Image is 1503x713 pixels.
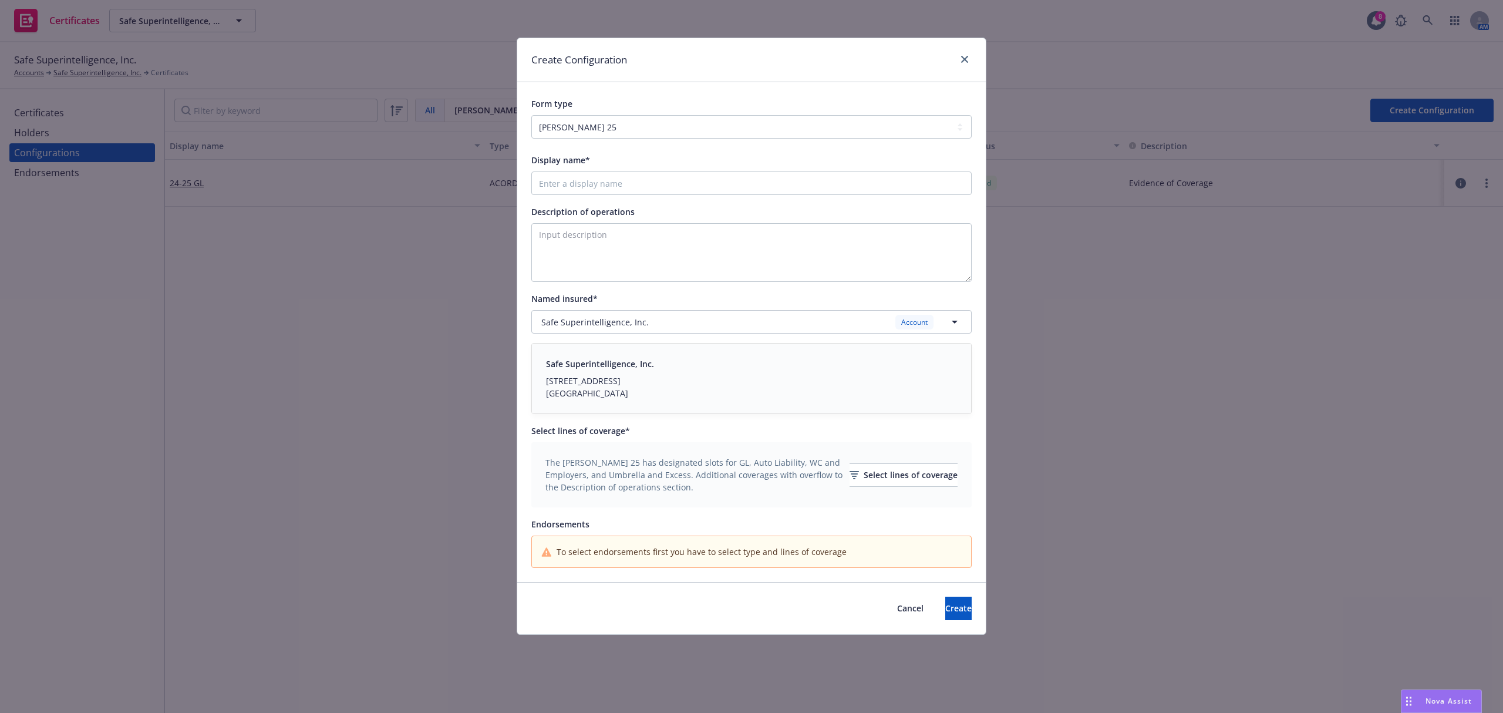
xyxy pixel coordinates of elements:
[531,206,635,217] span: Description of operations
[531,154,590,166] span: Display name*
[546,387,654,399] div: [GEOGRAPHIC_DATA]
[531,171,972,195] input: Enter a display name
[945,597,972,620] button: Create
[546,375,654,387] div: [STREET_ADDRESS]
[531,223,972,282] textarea: Input description
[850,464,958,486] div: Select lines of coverage
[1426,696,1472,706] span: Nova Assist
[545,456,843,493] span: The [PERSON_NAME] 25 has designated slots for GL, Auto Liability, WC and Employers, and Umbrella ...
[850,463,958,487] button: Select lines of coverage
[895,315,934,329] div: Account
[958,52,972,66] a: close
[945,603,972,614] span: Create
[531,293,598,304] span: Named insured*
[531,425,630,436] span: Select lines of coverage*
[897,603,924,614] span: Cancel
[531,52,627,68] h1: Create Configuration
[546,358,654,370] div: Safe Superintelligence, Inc.
[557,546,847,558] span: To select endorsements first you have to select type and lines of coverage
[531,310,972,334] button: Safe Superintelligence, Inc.Account
[878,597,943,620] button: Cancel
[531,519,589,530] span: Endorsements
[1401,690,1482,713] button: Nova Assist
[1401,690,1416,712] div: Drag to move
[531,98,572,109] span: Form type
